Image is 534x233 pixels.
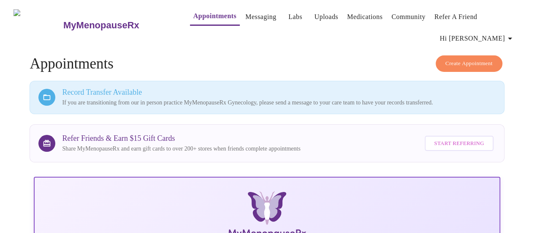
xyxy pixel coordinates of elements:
[63,20,139,31] h3: MyMenopauseRx
[434,11,477,23] a: Refer a Friend
[431,8,481,25] button: Refer a Friend
[245,11,276,23] a: Messaging
[344,8,386,25] button: Medications
[242,8,279,25] button: Messaging
[62,134,300,143] h3: Refer Friends & Earn $15 Gift Cards
[62,99,495,107] p: If you are transitioning from our in person practice MyMenopauseRx Gynecology, please send a mess...
[14,9,62,41] img: MyMenopauseRx Logo
[190,8,240,26] button: Appointments
[62,88,495,97] h3: Record Transfer Available
[436,55,502,72] button: Create Appointment
[62,145,300,153] p: Share MyMenopauseRx and earn gift cards to over 200+ stores when friends complete appointments
[391,11,426,23] a: Community
[440,33,515,44] span: Hi [PERSON_NAME]
[425,136,493,151] button: Start Referring
[434,139,484,148] span: Start Referring
[288,11,302,23] a: Labs
[30,55,504,72] h4: Appointments
[62,11,173,40] a: MyMenopauseRx
[311,8,342,25] button: Uploads
[314,11,339,23] a: Uploads
[423,132,495,156] a: Start Referring
[193,10,236,22] a: Appointments
[445,59,493,69] span: Create Appointment
[436,30,518,47] button: Hi [PERSON_NAME]
[282,8,309,25] button: Labs
[388,8,429,25] button: Community
[347,11,382,23] a: Medications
